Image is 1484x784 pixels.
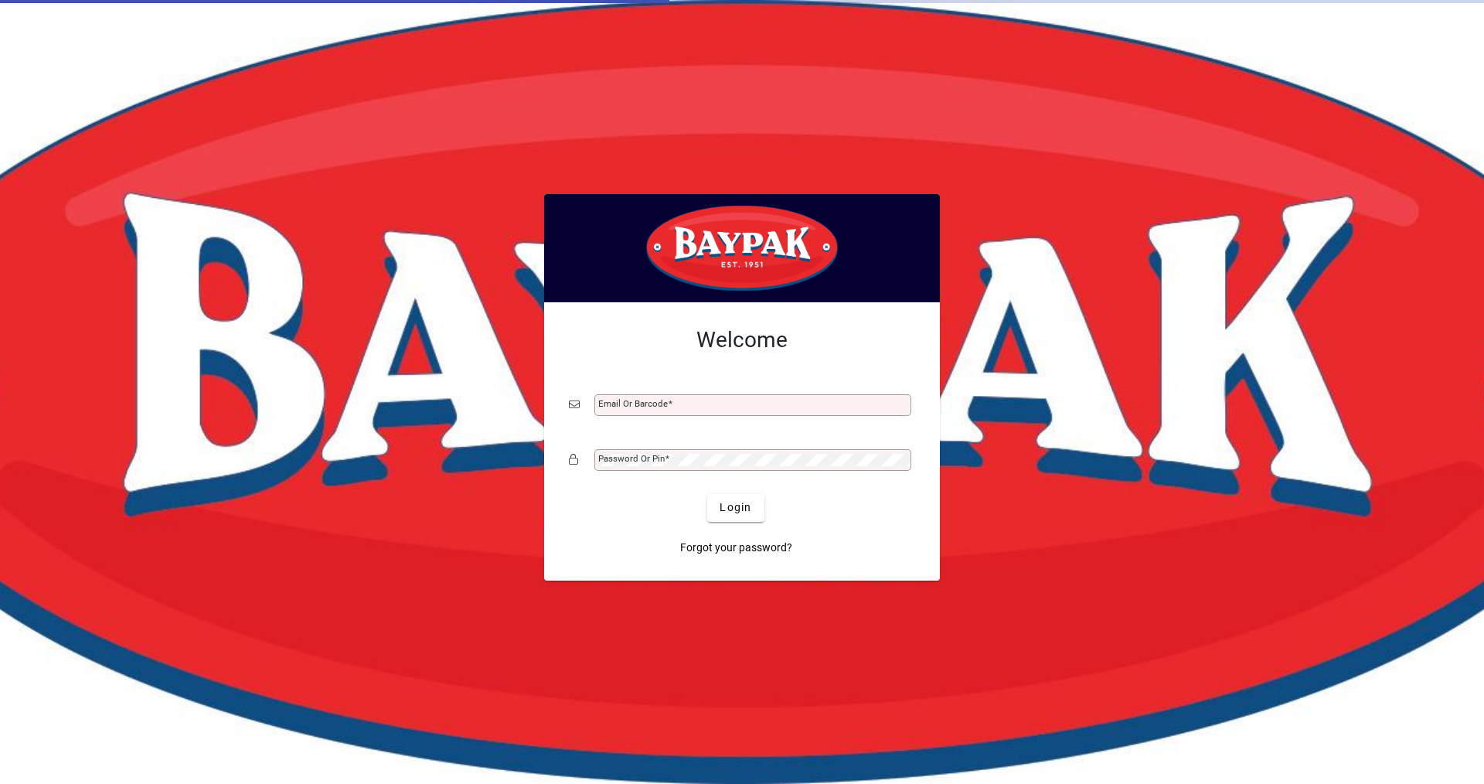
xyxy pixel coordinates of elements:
h2: Welcome [569,327,915,353]
span: Login [720,499,751,516]
mat-label: Email or Barcode [598,398,668,409]
mat-label: Password or Pin [598,453,665,464]
a: Forgot your password? [674,534,798,562]
span: Forgot your password? [680,540,792,556]
button: Login [707,494,764,522]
